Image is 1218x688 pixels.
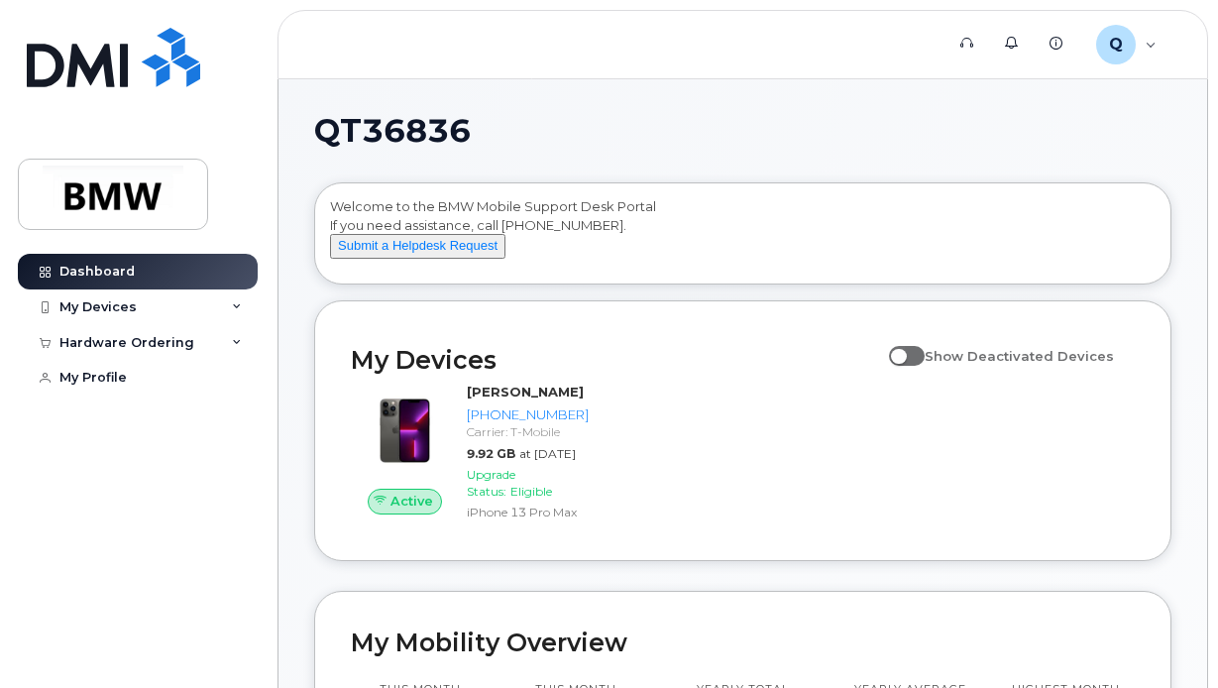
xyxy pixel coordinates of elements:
[519,446,576,461] span: at [DATE]
[351,383,597,524] a: Active[PERSON_NAME][PHONE_NUMBER]Carrier: T-Mobile9.92 GBat [DATE]Upgrade Status:EligibleiPhone 1...
[351,345,879,375] h2: My Devices
[467,504,589,520] div: iPhone 13 Pro Max
[367,393,443,469] img: image20231002-3703462-oworib.jpeg
[925,348,1114,364] span: Show Deactivated Devices
[467,467,515,499] span: Upgrade Status:
[467,405,589,424] div: [PHONE_NUMBER]
[467,446,515,461] span: 9.92 GB
[351,628,1135,657] h2: My Mobility Overview
[467,423,589,440] div: Carrier: T-Mobile
[314,116,471,146] span: QT36836
[330,197,1156,277] div: Welcome to the BMW Mobile Support Desk Portal If you need assistance, call [PHONE_NUMBER].
[390,492,433,511] span: Active
[330,234,505,259] button: Submit a Helpdesk Request
[889,337,905,353] input: Show Deactivated Devices
[467,384,584,400] strong: [PERSON_NAME]
[330,237,505,253] a: Submit a Helpdesk Request
[510,484,552,499] span: Eligible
